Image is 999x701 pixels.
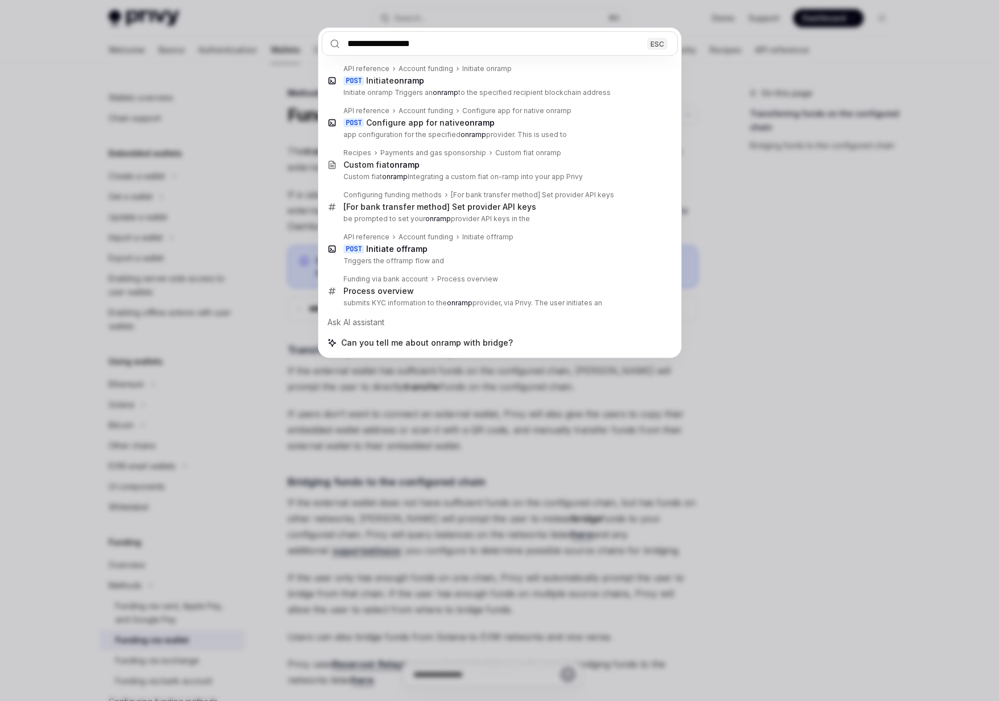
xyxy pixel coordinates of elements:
div: Funding via bank account [343,275,428,284]
div: Process overview [437,275,498,284]
p: Custom fiat Integrating a custom fiat on-ramp into your app Privy [343,172,654,181]
div: Initiate offramp [462,233,513,242]
div: Custom fiat [343,160,420,170]
div: Initiate onramp [462,64,512,73]
b: onramp [447,298,472,307]
div: API reference [343,106,389,115]
p: Triggers the offramp flow and [343,256,654,266]
b: onramp [382,172,408,181]
div: API reference [343,64,389,73]
div: Payments and gas sponsorship [380,148,486,157]
b: onramp [425,214,451,223]
div: ESC [647,38,668,49]
div: POST [343,76,364,85]
b: onramp [461,130,486,139]
div: Initiate [366,76,424,86]
p: submits KYC information to the provider, via Privy. The user initiates an [343,298,654,308]
p: app configuration for the specified provider. This is used to [343,130,654,139]
b: onramp [394,76,424,85]
div: [For bank transfer method] Set provider API keys [451,190,614,200]
b: onramp [433,88,458,97]
div: Account funding [399,106,453,115]
p: be prompted to set your provider API keys in the [343,214,654,223]
div: POST [343,118,364,127]
b: onramp [389,160,420,169]
div: Account funding [399,64,453,73]
div: Recipes [343,148,371,157]
b: Initiate offramp [366,244,428,254]
b: onramp [465,118,495,127]
div: Configure app for native onramp [462,106,571,115]
div: Custom fiat onramp [495,148,561,157]
div: API reference [343,233,389,242]
div: Configure app for native [366,118,495,128]
div: [For bank transfer method] Set provider API keys [343,202,536,212]
div: Ask AI assistant [322,312,678,333]
span: Can you tell me about onramp with bridge? [341,337,513,349]
p: Initiate onramp Triggers an to the specified recipient blockchain address [343,88,654,97]
div: Configuring funding methods [343,190,442,200]
div: POST [343,244,364,254]
div: Process overview [343,286,414,296]
div: Account funding [399,233,453,242]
